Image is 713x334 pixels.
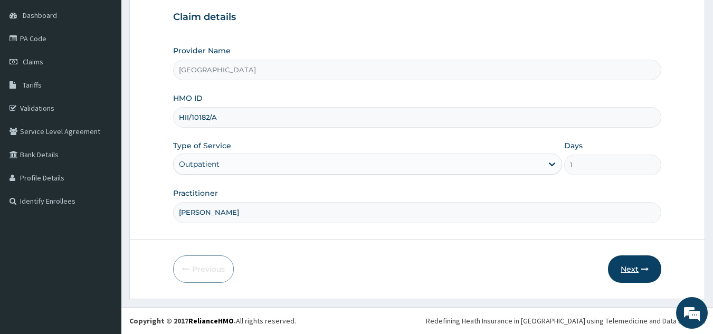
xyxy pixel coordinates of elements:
[55,59,177,73] div: Chat with us now
[173,5,198,31] div: Minimize live chat window
[173,93,203,103] label: HMO ID
[179,159,220,169] div: Outpatient
[564,140,583,151] label: Days
[426,316,705,326] div: Redefining Heath Insurance in [GEOGRAPHIC_DATA] using Telemedicine and Data Science!
[173,140,231,151] label: Type of Service
[23,57,43,66] span: Claims
[20,53,43,79] img: d_794563401_company_1708531726252_794563401
[23,11,57,20] span: Dashboard
[173,12,662,23] h3: Claim details
[61,100,146,206] span: We're online!
[608,255,661,283] button: Next
[173,188,218,198] label: Practitioner
[23,80,42,90] span: Tariffs
[173,202,662,223] input: Enter Name
[173,255,234,283] button: Previous
[121,307,713,334] footer: All rights reserved.
[173,107,662,128] input: Enter HMO ID
[173,45,231,56] label: Provider Name
[5,222,201,259] textarea: Type your message and hit 'Enter'
[188,316,234,326] a: RelianceHMO
[129,316,236,326] strong: Copyright © 2017 .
